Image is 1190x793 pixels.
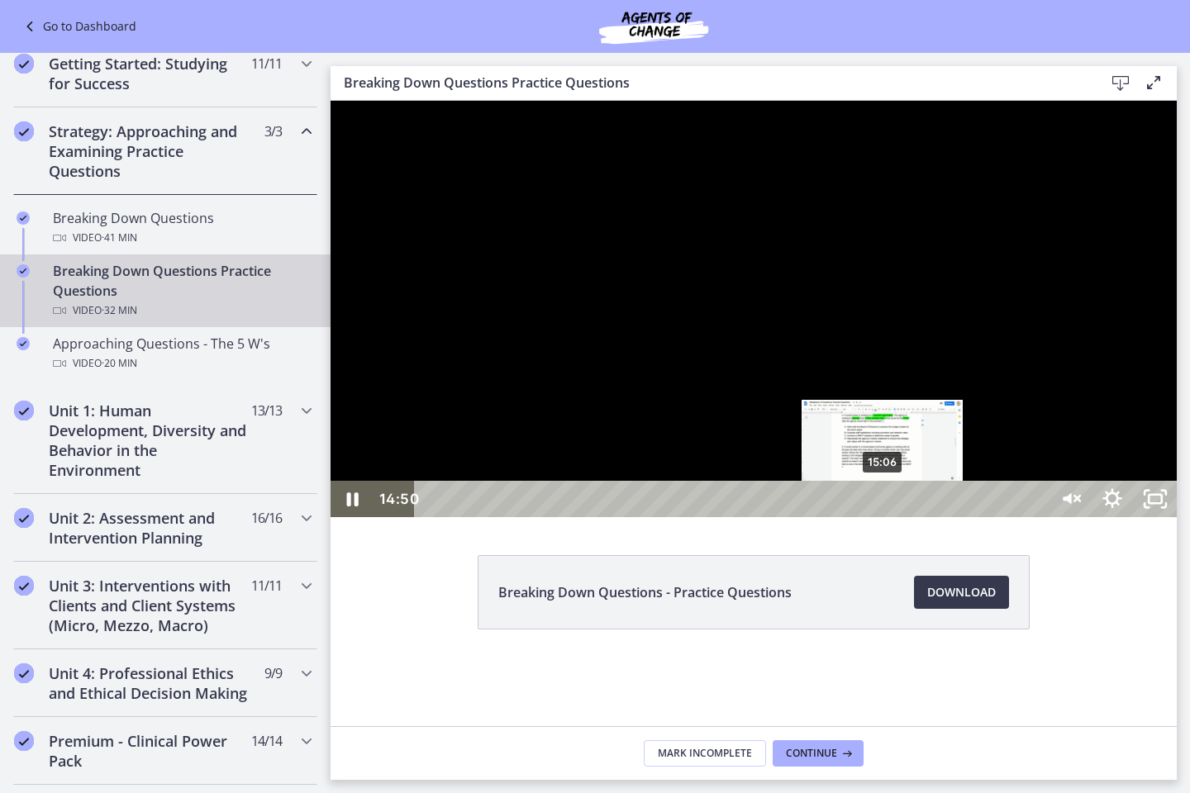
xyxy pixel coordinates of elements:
[14,576,34,596] i: Completed
[251,731,282,751] span: 14 / 14
[14,508,34,528] i: Completed
[251,54,282,74] span: 11 / 11
[914,576,1009,609] a: Download
[14,401,34,420] i: Completed
[264,663,282,683] span: 9 / 9
[760,380,803,416] button: Show settings menu
[49,54,250,93] h2: Getting Started: Studying for Success
[773,740,864,767] button: Continue
[49,576,250,635] h2: Unit 3: Interventions with Clients and Client Systems (Micro, Mezzo, Macro)
[717,380,760,416] button: Unmute
[14,663,34,683] i: Completed
[14,54,34,74] i: Completed
[344,73,1078,93] h3: Breaking Down Questions Practice Questions
[264,121,282,141] span: 3 / 3
[14,121,34,141] i: Completed
[803,380,846,416] button: Unfullscreen
[49,121,250,181] h2: Strategy: Approaching and Examining Practice Questions
[53,334,311,373] div: Approaching Questions - The 5 W's
[251,401,282,420] span: 13 / 13
[102,354,137,373] span: · 20 min
[53,354,311,373] div: Video
[53,261,311,321] div: Breaking Down Questions Practice Questions
[53,228,311,248] div: Video
[555,7,753,46] img: Agents of Change
[102,301,137,321] span: · 32 min
[20,17,136,36] a: Go to Dashboard
[53,208,311,248] div: Breaking Down Questions
[49,401,250,480] h2: Unit 1: Human Development, Diversity and Behavior in the Environment
[658,747,752,760] span: Mark Incomplete
[49,731,250,771] h2: Premium - Clinical Power Pack
[17,211,30,225] i: Completed
[251,508,282,528] span: 16 / 16
[17,264,30,278] i: Completed
[53,301,311,321] div: Video
[14,731,34,751] i: Completed
[331,101,1177,517] iframe: Video Lesson
[927,582,996,602] span: Download
[49,663,250,703] h2: Unit 4: Professional Ethics and Ethical Decision Making
[17,337,30,350] i: Completed
[498,582,792,602] span: Breaking Down Questions - Practice Questions
[102,228,137,248] span: · 41 min
[49,508,250,548] h2: Unit 2: Assessment and Intervention Planning
[251,576,282,596] span: 11 / 11
[786,747,837,760] span: Continue
[644,740,766,767] button: Mark Incomplete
